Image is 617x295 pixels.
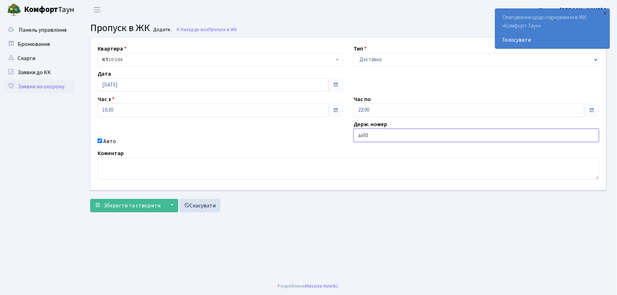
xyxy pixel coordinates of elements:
span: Панель управління [19,26,66,34]
label: Квартира [98,45,127,53]
span: Пропуск в ЖК [90,21,150,35]
a: Цитрус [PERSON_NAME] А. [539,6,609,14]
img: logo.png [7,3,21,17]
span: <b>КТ</b>&nbsp;&nbsp;&nbsp;&nbsp;10-164 [98,53,343,66]
label: Тип [354,45,367,53]
a: Назад до всіхПропуск в ЖК [176,26,237,33]
a: Massive Kinetic [305,282,338,290]
div: Опитування щодо паркування в ЖК «Комфорт Таун» [495,9,610,48]
span: Зберегти та створити [104,202,161,210]
label: Дата [98,70,111,78]
span: <b>КТ</b>&nbsp;&nbsp;&nbsp;&nbsp;10-164 [102,56,334,63]
span: Таун [24,4,74,16]
button: Переключити навігацію [88,4,106,16]
label: Час з [98,95,115,104]
a: Заявки до КК [4,65,74,79]
a: Голосувати [502,36,603,44]
label: Час по [354,95,371,104]
a: Заявки на охорону [4,79,74,94]
a: Скарги [4,51,74,65]
b: Комфорт [24,4,58,15]
small: Додати . [152,27,173,33]
label: Держ. номер [354,120,387,129]
div: Розроблено . [278,282,339,290]
div: × [602,10,609,17]
b: КТ [102,56,109,63]
label: Коментар [98,149,124,158]
a: Бронювання [4,37,74,51]
button: Зберегти та створити [90,199,165,212]
a: Скасувати [179,199,220,212]
a: Панель управління [4,23,74,37]
label: Авто [103,137,116,146]
input: AA0001AA [354,129,599,142]
span: Пропуск в ЖК [208,26,237,33]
